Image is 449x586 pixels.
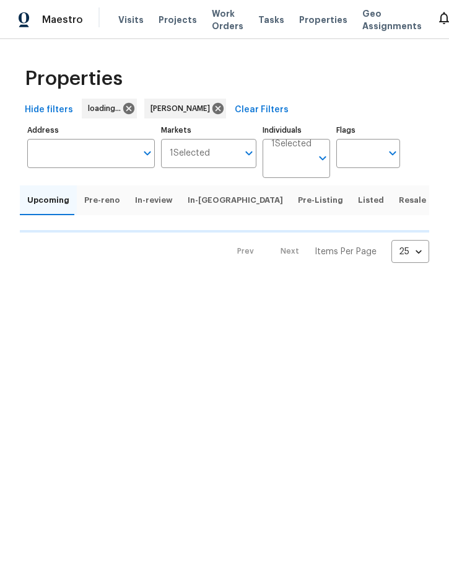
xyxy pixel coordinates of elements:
span: Pre-Listing [298,193,343,207]
label: Individuals [263,127,330,134]
span: Work Orders [212,7,243,32]
span: Properties [299,14,347,26]
label: Address [27,127,155,134]
span: Clear Filters [235,102,289,118]
span: loading... [88,102,126,115]
span: Listed [358,193,384,207]
label: Flags [336,127,400,134]
div: loading... [82,99,137,118]
span: In-[GEOGRAPHIC_DATA] [188,193,283,207]
button: Open [384,144,401,162]
button: Hide filters [20,99,78,122]
button: Open [314,149,331,167]
span: Pre-reno [84,193,120,207]
span: 1 Selected [170,148,210,159]
span: Visits [118,14,144,26]
span: [PERSON_NAME] [150,102,215,115]
span: Properties [25,73,123,85]
span: Projects [159,14,197,26]
p: Items Per Page [315,246,377,258]
button: Clear Filters [230,99,294,122]
button: Open [240,144,258,162]
div: [PERSON_NAME] [144,99,226,118]
span: Resale [399,193,426,207]
span: Geo Assignments [362,7,422,32]
nav: Pagination Navigation [225,240,429,263]
span: Upcoming [27,193,69,207]
label: Markets [161,127,256,134]
button: Open [139,144,156,162]
span: Tasks [258,16,284,24]
span: Maestro [42,14,83,26]
span: In-review [135,193,173,207]
span: 1 Selected [271,139,312,149]
div: 25 [391,236,429,268]
span: Hide filters [25,102,73,118]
